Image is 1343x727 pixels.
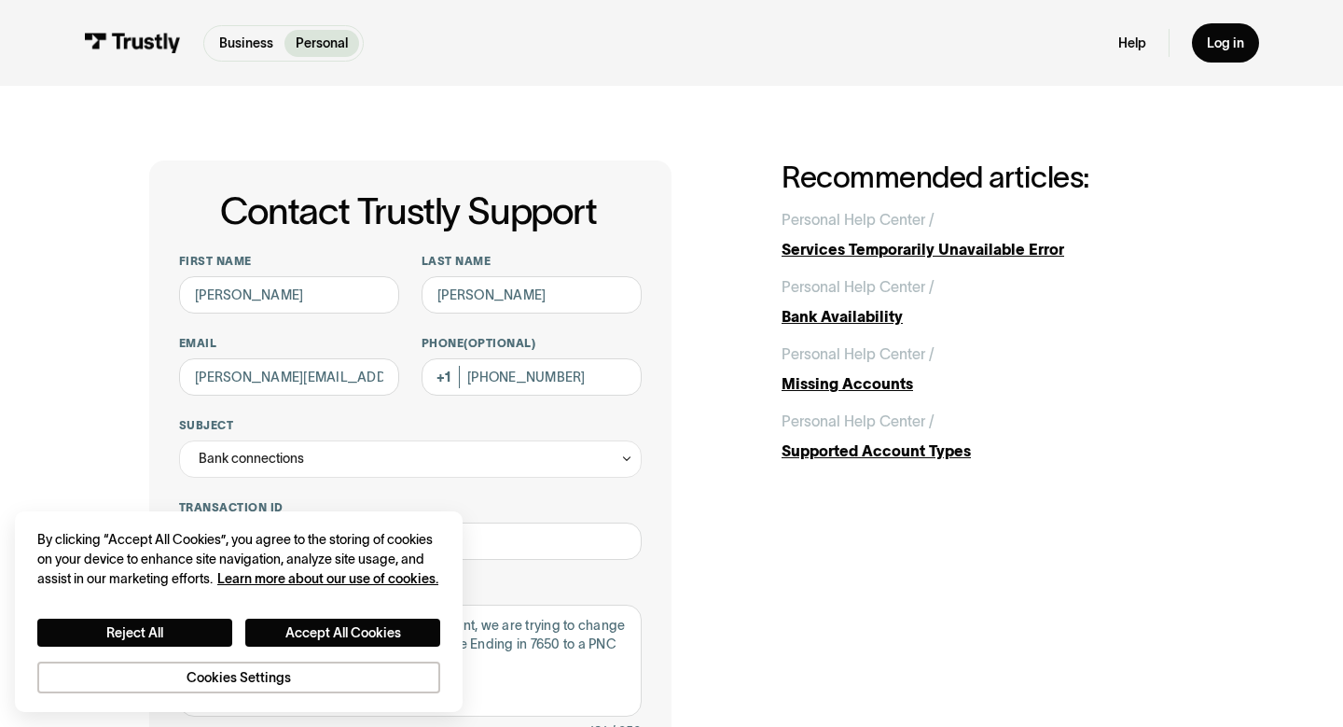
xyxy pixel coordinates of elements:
[217,571,438,586] a: More information about your privacy, opens in a new tab
[245,619,440,647] button: Accept All Cookies
[782,275,935,298] div: Personal Help Center /
[782,343,1194,395] a: Personal Help Center /Missing Accounts
[179,418,642,433] label: Subject
[179,358,399,396] input: alex@mail.com
[782,275,1194,328] a: Personal Help Center /Bank Availability
[15,511,463,712] div: Cookie banner
[179,336,399,351] label: Email
[37,530,440,693] div: Privacy
[296,34,348,53] p: Personal
[782,440,1194,462] div: Supported Account Types
[179,500,642,515] label: Transaction ID
[782,410,935,432] div: Personal Help Center /
[179,276,399,314] input: Alex
[422,254,642,269] label: Last name
[179,254,399,269] label: First name
[284,30,359,57] a: Personal
[199,447,304,469] div: Bank connections
[175,190,642,231] h1: Contact Trustly Support
[208,30,284,57] a: Business
[422,336,642,351] label: Phone
[782,208,935,231] div: Personal Help Center /
[782,238,1194,260] div: Services Temporarily Unavailable Error
[782,161,1194,193] h2: Recommended articles:
[782,208,1194,260] a: Personal Help Center /Services Temporarily Unavailable Error
[37,619,232,647] button: Reject All
[37,530,440,589] div: By clicking “Accept All Cookies”, you agree to the storing of cookies on your device to enhance s...
[782,343,935,365] div: Personal Help Center /
[219,34,273,53] p: Business
[422,276,642,314] input: Howard
[782,410,1194,462] a: Personal Help Center /Supported Account Types
[1118,35,1146,51] a: Help
[1192,23,1259,63] a: Log in
[782,372,1194,395] div: Missing Accounts
[422,358,642,396] input: (555) 555-5555
[1207,35,1244,51] div: Log in
[37,662,440,693] button: Cookies Settings
[782,305,1194,328] div: Bank Availability
[464,337,535,349] span: (Optional)
[179,440,642,478] div: Bank connections
[84,33,181,53] img: Trustly Logo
